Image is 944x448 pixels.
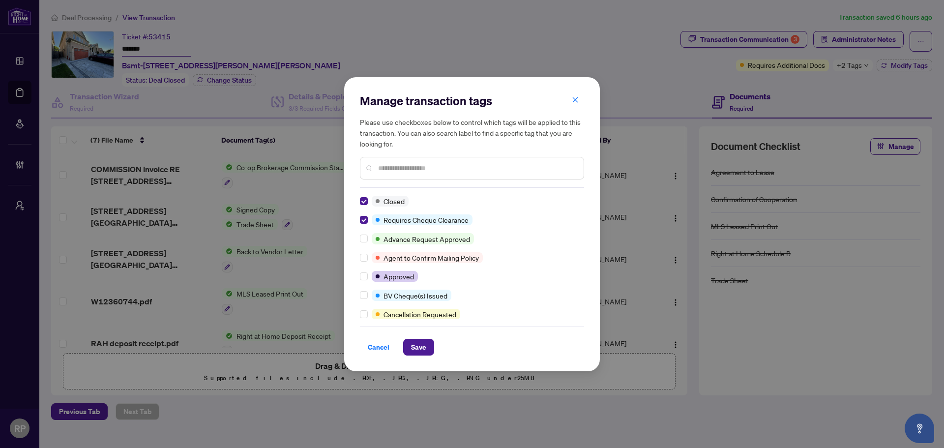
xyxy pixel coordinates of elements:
[360,117,584,149] h5: Please use checkboxes below to control which tags will be applied to this transaction. You can al...
[905,414,934,443] button: Open asap
[383,196,405,207] span: Closed
[360,93,584,109] h2: Manage transaction tags
[411,339,426,355] span: Save
[383,271,414,282] span: Approved
[383,214,469,225] span: Requires Cheque Clearance
[403,339,434,356] button: Save
[360,339,397,356] button: Cancel
[383,309,456,320] span: Cancellation Requested
[383,252,479,263] span: Agent to Confirm Mailing Policy
[572,96,579,103] span: close
[368,339,389,355] span: Cancel
[383,290,447,301] span: BV Cheque(s) Issued
[383,234,470,244] span: Advance Request Approved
